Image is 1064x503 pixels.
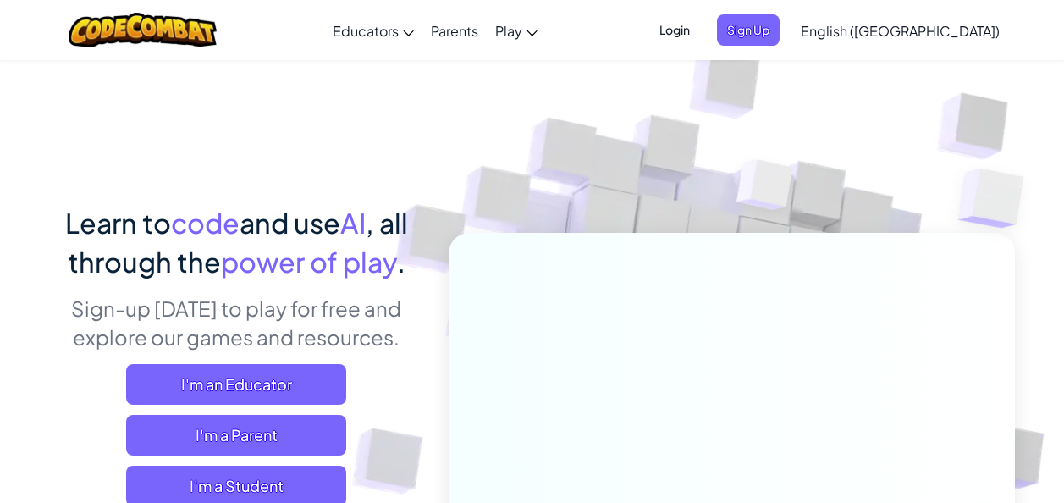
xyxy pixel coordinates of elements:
[422,8,487,53] a: Parents
[171,206,240,240] span: code
[717,14,780,46] button: Sign Up
[221,245,397,279] span: power of play
[495,22,522,40] span: Play
[340,206,366,240] span: AI
[397,245,405,279] span: .
[333,22,399,40] span: Educators
[50,294,423,351] p: Sign-up [DATE] to play for free and explore our games and resources.
[801,22,1000,40] span: English ([GEOGRAPHIC_DATA])
[704,126,826,252] img: Overlap cubes
[792,8,1008,53] a: English ([GEOGRAPHIC_DATA])
[240,206,340,240] span: and use
[126,364,346,405] a: I'm an Educator
[649,14,700,46] button: Login
[487,8,546,53] a: Play
[65,206,171,240] span: Learn to
[324,8,422,53] a: Educators
[126,415,346,456] a: I'm a Parent
[69,13,217,47] img: CodeCombat logo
